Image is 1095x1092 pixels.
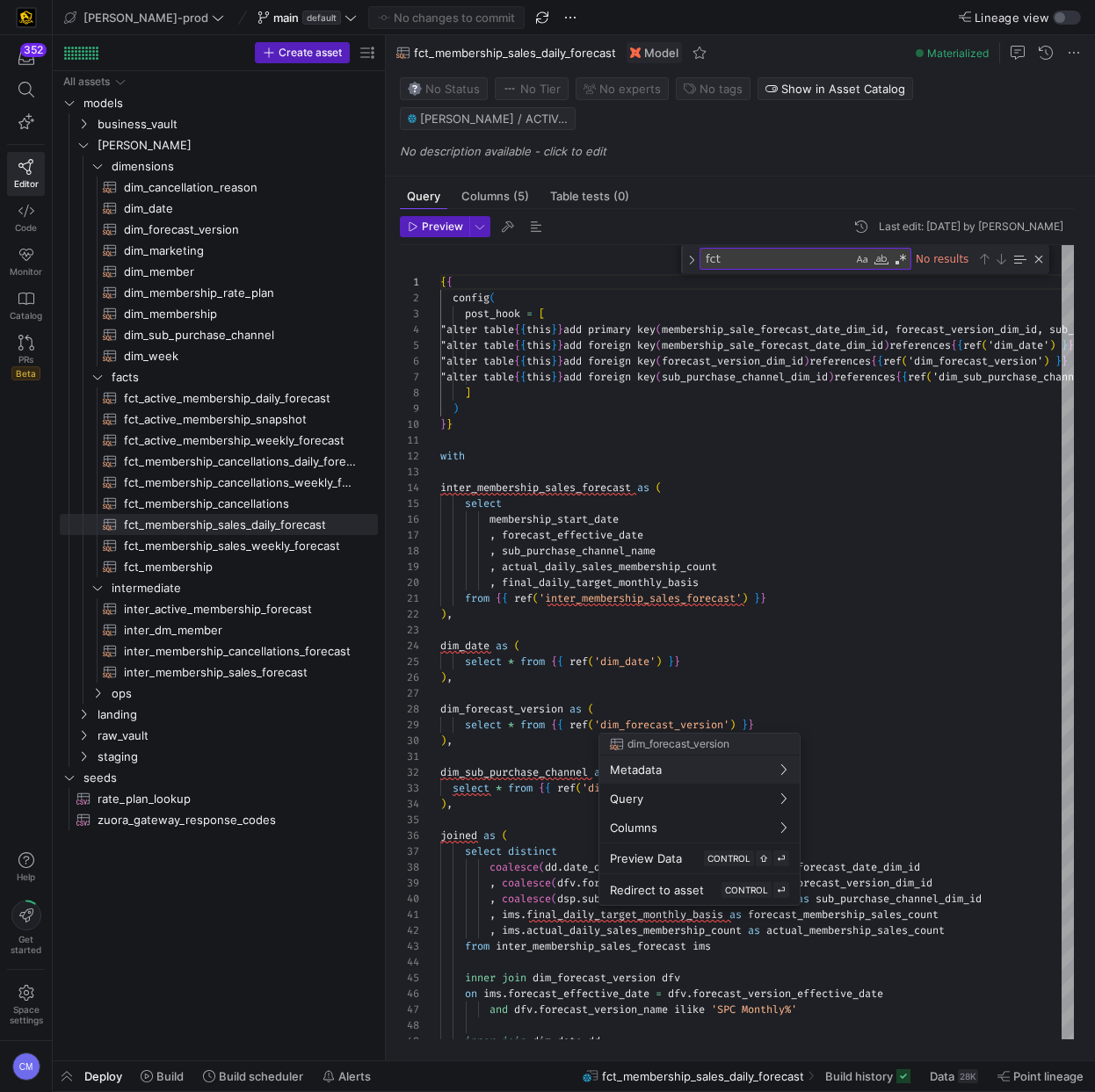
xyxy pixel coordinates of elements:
[610,851,682,865] span: Preview Data
[707,853,751,864] span: CONTROL
[627,738,729,750] span: dim_forecast_version
[610,883,704,897] span: Redirect to asset
[610,763,662,777] span: Metadata
[610,821,657,835] span: Columns
[777,885,786,895] span: ⏎
[725,885,768,895] span: CONTROL
[759,853,768,864] span: ⇧
[777,853,786,864] span: ⏎
[610,792,643,806] span: Query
